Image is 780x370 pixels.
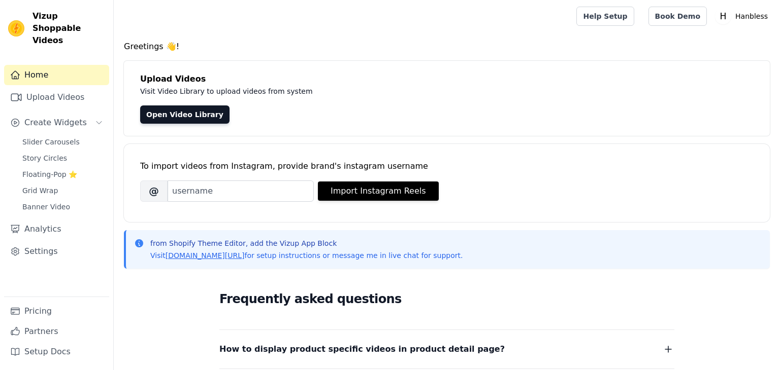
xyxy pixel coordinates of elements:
[150,250,463,261] p: Visit for setup instructions or message me in live chat for support.
[22,169,77,179] span: Floating-Pop ⭐
[22,137,80,147] span: Slider Carousels
[4,301,109,321] a: Pricing
[22,202,70,212] span: Banner Video
[576,7,634,26] a: Help Setup
[166,251,245,260] a: [DOMAIN_NAME][URL]
[140,85,595,97] p: Visit Video Library to upload videos from system
[16,135,109,149] a: Slider Carousels
[4,321,109,342] a: Partners
[715,7,772,25] button: H Hanbless
[219,342,674,356] button: How to display product specific videos in product detail page?
[4,241,109,262] a: Settings
[124,41,770,53] h4: Greetings 👋!
[16,200,109,214] a: Banner Video
[4,219,109,239] a: Analytics
[219,289,674,309] h2: Frequently asked questions
[150,238,463,248] p: from Shopify Theme Editor, add the Vizup App Block
[140,105,230,124] a: Open Video Library
[731,7,772,25] p: Hanbless
[22,153,67,163] span: Story Circles
[720,11,727,21] text: H
[32,10,105,47] span: Vizup Shoppable Videos
[22,186,58,196] span: Grid Wrap
[140,73,754,85] h4: Upload Videos
[219,342,505,356] span: How to display product specific videos in product detail page?
[24,117,87,129] span: Create Widgets
[140,160,754,172] div: To import videos from Instagram, provide brand's instagram username
[140,180,168,202] span: @
[318,181,439,201] button: Import Instagram Reels
[16,151,109,165] a: Story Circles
[4,342,109,362] a: Setup Docs
[16,167,109,181] a: Floating-Pop ⭐
[4,113,109,133] button: Create Widgets
[16,183,109,198] a: Grid Wrap
[168,180,314,202] input: username
[4,65,109,85] a: Home
[4,87,109,107] a: Upload Videos
[648,7,707,26] a: Book Demo
[8,20,24,36] img: Vizup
